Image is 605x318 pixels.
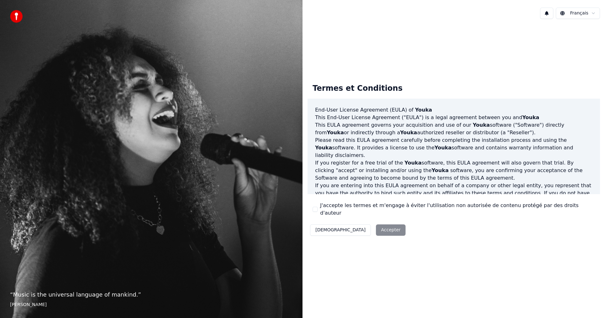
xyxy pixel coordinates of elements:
[315,159,592,182] p: If you register for a free trial of the software, this EULA agreement will also govern that trial...
[10,302,292,308] footer: [PERSON_NAME]
[415,107,432,113] span: Youka
[327,130,344,136] span: Youka
[10,10,23,23] img: youka
[315,121,592,136] p: This EULA agreement governs your acquisition and use of our software ("Software") directly from o...
[10,290,292,299] p: “ Music is the universal language of mankind. ”
[405,160,422,166] span: Youka
[473,122,490,128] span: Youka
[315,182,592,212] p: If you are entering into this EULA agreement on behalf of a company or other legal entity, you re...
[435,145,452,151] span: Youka
[308,78,407,99] div: Termes et Conditions
[320,202,595,217] label: J'accepte les termes et m'engage à éviter l'utilisation non autorisée de contenu protégé par des ...
[432,167,449,173] span: Youka
[315,136,592,159] p: Please read this EULA agreement carefully before completing the installation process and using th...
[315,114,592,121] p: This End-User License Agreement ("EULA") is a legal agreement between you and
[310,224,371,236] button: [DEMOGRAPHIC_DATA]
[400,130,417,136] span: Youka
[315,106,592,114] h3: End-User License Agreement (EULA) of
[522,114,539,120] span: Youka
[315,145,332,151] span: Youka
